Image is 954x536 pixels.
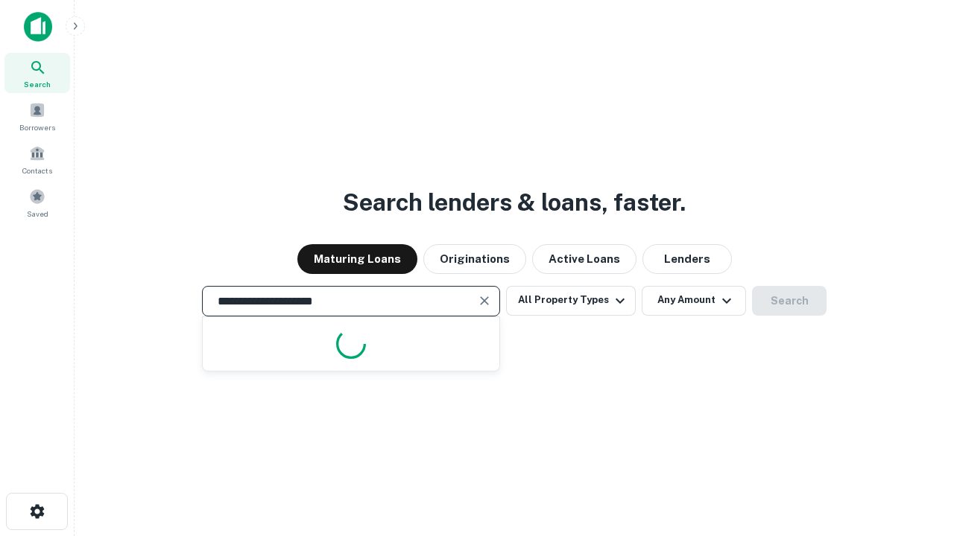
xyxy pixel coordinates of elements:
[879,417,954,488] iframe: Chat Widget
[642,244,732,274] button: Lenders
[343,185,686,220] h3: Search lenders & loans, faster.
[423,244,526,274] button: Originations
[27,208,48,220] span: Saved
[19,121,55,133] span: Borrowers
[22,165,52,176] span: Contacts
[642,286,746,316] button: Any Amount
[24,78,51,90] span: Search
[24,12,52,42] img: capitalize-icon.png
[4,96,70,136] a: Borrowers
[506,286,636,316] button: All Property Types
[4,139,70,179] a: Contacts
[297,244,417,274] button: Maturing Loans
[4,182,70,223] a: Saved
[4,53,70,93] a: Search
[474,290,495,311] button: Clear
[532,244,636,274] button: Active Loans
